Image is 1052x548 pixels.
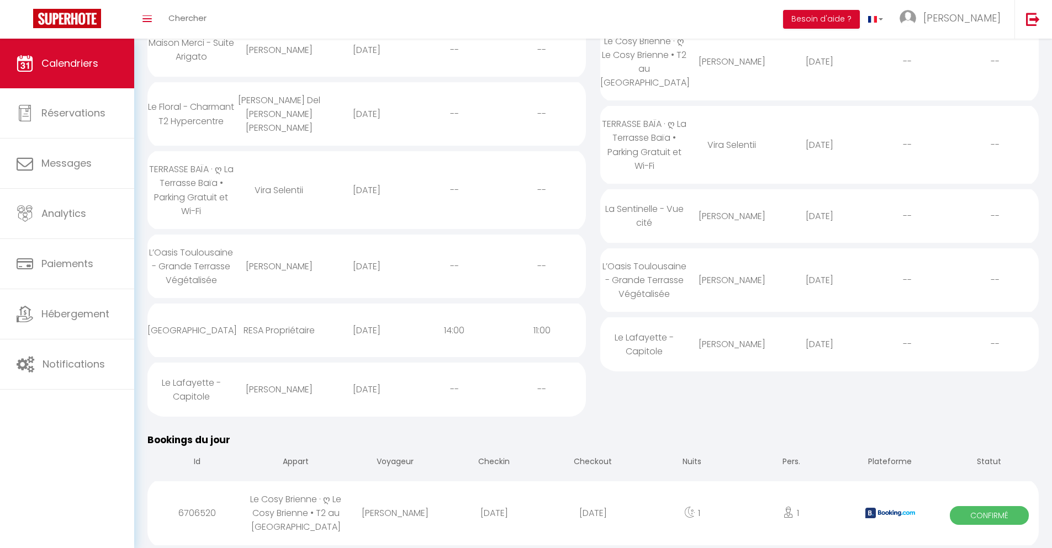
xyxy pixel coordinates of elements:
div: Maison Merci - Suite Arigato [147,25,235,75]
div: [GEOGRAPHIC_DATA] [147,312,235,348]
div: Le Floral - Charmant T2 Hypercentre [147,89,235,139]
div: -- [498,32,586,68]
div: [DATE] [323,96,411,132]
div: RESA Propriétaire [235,312,323,348]
th: Checkout [543,447,642,478]
div: [DATE] [323,172,411,208]
th: Pers. [742,447,840,478]
div: [PERSON_NAME] [235,248,323,284]
span: Hébergement [41,307,109,321]
span: Analytics [41,206,86,220]
div: -- [863,44,951,79]
div: -- [410,248,498,284]
span: Calendriers [41,56,98,70]
th: Nuits [643,447,742,478]
th: Checkin [445,447,543,478]
span: Réservations [41,106,105,120]
img: logout [1026,12,1040,26]
div: Le Cosy Brienne · ღ Le Cosy Brienne • T2 au [GEOGRAPHIC_DATA] [600,23,688,101]
th: Appart [246,447,345,478]
span: Notifications [43,357,105,371]
div: [PERSON_NAME] [235,371,323,407]
th: Plateforme [840,447,939,478]
div: Vira Selentii [688,127,776,163]
div: Le Lafayette - Capitole [600,320,688,369]
div: -- [863,198,951,234]
div: [DATE] [776,127,864,163]
div: [PERSON_NAME] [688,198,776,234]
div: 1 [643,495,742,531]
div: [DATE] [323,32,411,68]
div: TERRASSE BAÏA · ღ La Terrasse Baïa • Parking Gratuit et Wi-Fi [147,151,235,229]
div: -- [410,32,498,68]
div: -- [951,44,1039,79]
th: Statut [940,447,1039,478]
div: -- [863,262,951,298]
button: Ouvrir le widget de chat LiveChat [9,4,42,38]
div: [DATE] [776,198,864,234]
span: [PERSON_NAME] [923,11,1001,25]
div: Le Cosy Brienne · ღ Le Cosy Brienne • T2 au [GEOGRAPHIC_DATA] [246,481,345,545]
div: -- [498,371,586,407]
button: Besoin d'aide ? [783,10,860,29]
div: L’Oasis Toulousaine - Grande Terrasse Végétalisée [600,248,688,312]
div: [DATE] [543,495,642,531]
div: -- [410,96,498,132]
span: Confirmé [950,506,1029,525]
div: 11:00 [498,312,586,348]
img: ... [900,10,916,26]
div: -- [498,248,586,284]
div: TERRASSE BAÏA · ღ La Terrasse Baïa • Parking Gratuit et Wi-Fi [600,106,688,184]
div: -- [498,172,586,208]
div: [DATE] [445,495,543,531]
div: La Sentinelle - Vue cité [600,191,688,241]
div: 6706520 [147,495,246,531]
div: [PERSON_NAME] [688,44,776,79]
div: 14:00 [410,312,498,348]
div: [PERSON_NAME] [346,495,445,531]
span: Bookings du jour [147,433,230,446]
div: [DATE] [323,248,411,284]
th: Id [147,447,246,478]
div: 1 [742,495,840,531]
div: -- [410,172,498,208]
div: -- [951,262,1039,298]
span: Messages [41,156,92,170]
span: Chercher [168,12,207,24]
div: -- [410,371,498,407]
div: -- [863,326,951,362]
div: Le Lafayette - Capitole [147,365,235,414]
div: -- [951,198,1039,234]
div: [DATE] [776,44,864,79]
div: [PERSON_NAME] [688,262,776,298]
div: [DATE] [776,262,864,298]
div: [DATE] [323,371,411,407]
img: Super Booking [33,9,101,28]
div: [PERSON_NAME] [688,326,776,362]
div: -- [498,96,586,132]
div: [PERSON_NAME] [235,32,323,68]
th: Voyageur [346,447,445,478]
div: Vira Selentii [235,172,323,208]
div: -- [951,127,1039,163]
div: [DATE] [776,326,864,362]
div: -- [951,326,1039,362]
div: -- [863,127,951,163]
div: L’Oasis Toulousaine - Grande Terrasse Végétalisée [147,235,235,298]
div: [PERSON_NAME] Del [PERSON_NAME] [PERSON_NAME] [235,82,323,146]
div: [DATE] [323,312,411,348]
span: Paiements [41,257,93,270]
img: booking2.png [865,508,915,518]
